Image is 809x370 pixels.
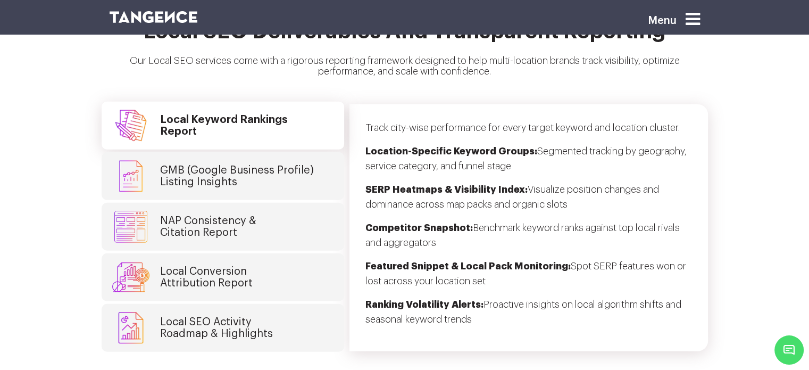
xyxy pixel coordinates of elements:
[365,223,473,233] strong: Competitor Snapshot:
[160,215,256,239] h4: NAP Consistency & Citation Report
[112,261,149,293] img: tab-icon4.svg
[365,300,483,309] strong: Ranking Volatility Alerts:
[160,266,253,289] h4: Local Conversion Attribution Report
[365,259,692,297] p: Spot SERP features won or lost across your location set
[160,316,273,340] h4: Local SEO Activity Roadmap & Highlights
[365,146,537,156] strong: Location-Specific Keyword Groups:
[365,182,692,220] p: Visualize position changes and dominance across map packs and organic slots
[112,211,149,243] img: tab-icon3.svg
[112,110,149,142] img: tab-icon1.svg
[160,114,288,137] h4: Local Keyword Rankings Report
[160,165,314,188] h4: GMB (Google Business Profile) Listing Insights
[365,185,528,194] strong: SERP Heatmaps & Visibility Index:
[365,297,692,335] p: Proactive insights on local algorithm shifts and seasonal keyword trends
[112,160,149,192] img: tab-icon2.svg
[365,120,692,144] p: Track city-wise performance for every target keyword and location cluster.
[110,11,198,23] img: logo SVG
[110,56,700,86] p: Our Local SEO services come with a rigorous reporting framework designed to help multi-location b...
[774,335,804,365] span: Chat Widget
[112,312,149,344] img: tab-icon5.svg
[365,220,692,259] p: Benchmark keyword ranks against top local rivals and aggregators
[365,144,692,182] p: Segmented tracking by geography, service category, and funnel stage
[365,261,571,271] strong: Featured Snippet & Local Pack Monitoring:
